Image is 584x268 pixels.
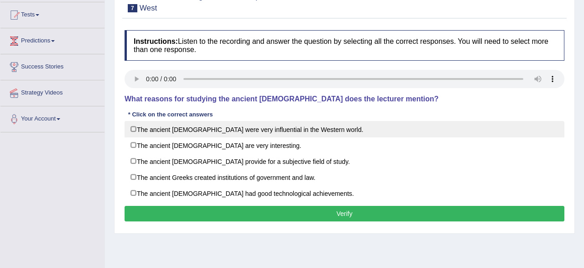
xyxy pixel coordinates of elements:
[128,4,137,12] span: 7
[125,30,564,61] h4: Listen to the recording and answer the question by selecting all the correct responses. You will ...
[125,121,564,137] label: The ancient [DEMOGRAPHIC_DATA] were very influential in the Western world.
[140,4,157,12] small: West
[0,2,104,25] a: Tests
[125,137,564,153] label: The ancient [DEMOGRAPHIC_DATA] are very interesting.
[0,54,104,77] a: Success Stories
[0,80,104,103] a: Strategy Videos
[134,37,178,45] b: Instructions:
[0,28,104,51] a: Predictions
[0,106,104,129] a: Your Account
[125,95,564,103] h4: What reasons for studying the ancient [DEMOGRAPHIC_DATA] does the lecturer mention?
[125,206,564,221] button: Verify
[125,110,216,119] div: * Click on the correct answers
[125,153,564,169] label: The ancient [DEMOGRAPHIC_DATA] provide for a subjective field of study.
[125,169,564,185] label: The ancient Greeks created institutions of government and law.
[125,185,564,201] label: The ancient [DEMOGRAPHIC_DATA] had good technological achievements.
